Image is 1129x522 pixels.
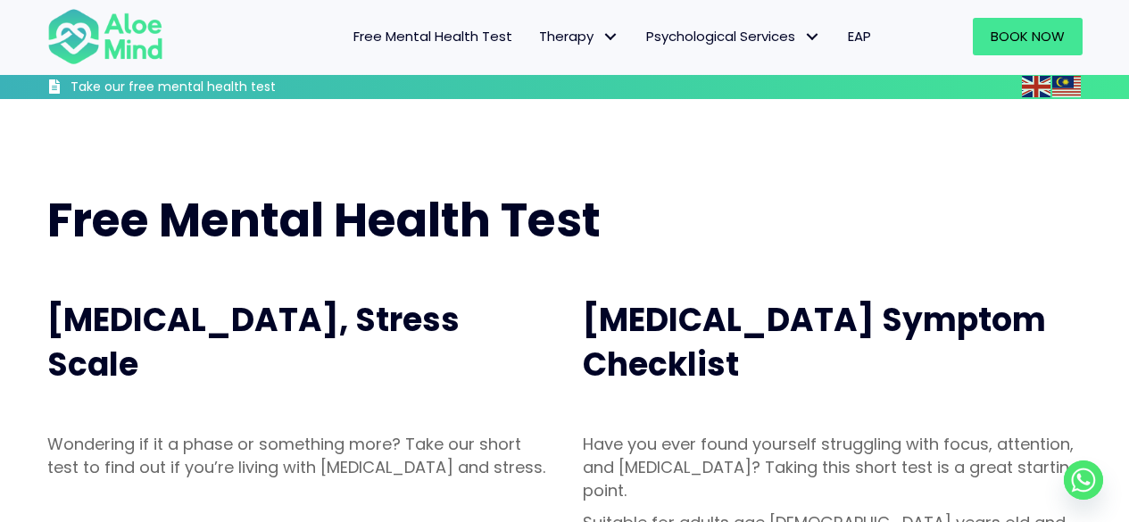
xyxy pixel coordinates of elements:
[187,18,884,55] nav: Menu
[848,27,871,46] span: EAP
[71,79,371,96] h3: Take our free mental health test
[1052,76,1081,97] img: ms
[526,18,633,55] a: TherapyTherapy: submenu
[583,297,1046,387] span: [MEDICAL_DATA] Symptom Checklist
[1052,76,1083,96] a: Malay
[583,433,1083,502] p: Have you ever found yourself struggling with focus, attention, and [MEDICAL_DATA]? Taking this sh...
[973,18,1083,55] a: Book Now
[834,18,884,55] a: EAP
[47,7,163,66] img: Aloe mind Logo
[1064,460,1103,500] a: Whatsapp
[1022,76,1050,97] img: en
[47,297,460,387] span: [MEDICAL_DATA], Stress Scale
[353,27,512,46] span: Free Mental Health Test
[1022,76,1052,96] a: English
[47,187,601,253] span: Free Mental Health Test
[800,24,826,50] span: Psychological Services: submenu
[991,27,1065,46] span: Book Now
[633,18,834,55] a: Psychological ServicesPsychological Services: submenu
[646,27,821,46] span: Psychological Services
[598,24,624,50] span: Therapy: submenu
[539,27,619,46] span: Therapy
[47,433,547,479] p: Wondering if it a phase or something more? Take our short test to find out if you’re living with ...
[47,79,371,99] a: Take our free mental health test
[340,18,526,55] a: Free Mental Health Test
